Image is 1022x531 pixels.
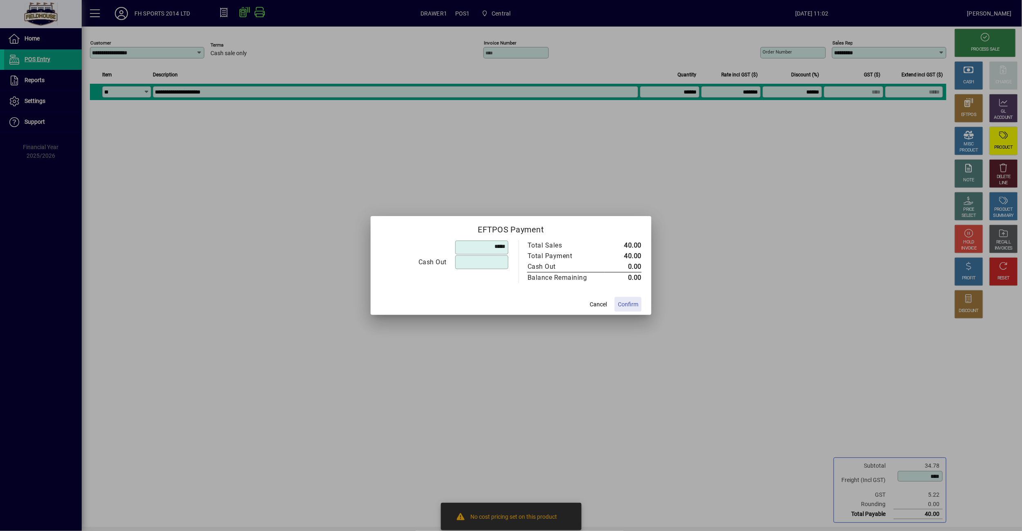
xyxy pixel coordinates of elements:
[604,272,642,283] td: 0.00
[528,262,596,272] div: Cash Out
[527,251,604,261] td: Total Payment
[615,297,642,312] button: Confirm
[604,261,642,272] td: 0.00
[618,300,638,309] span: Confirm
[585,297,611,312] button: Cancel
[604,251,642,261] td: 40.00
[381,257,447,267] div: Cash Out
[604,240,642,251] td: 40.00
[527,240,604,251] td: Total Sales
[590,300,607,309] span: Cancel
[371,216,651,240] h2: EFTPOS Payment
[528,273,596,283] div: Balance Remaining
